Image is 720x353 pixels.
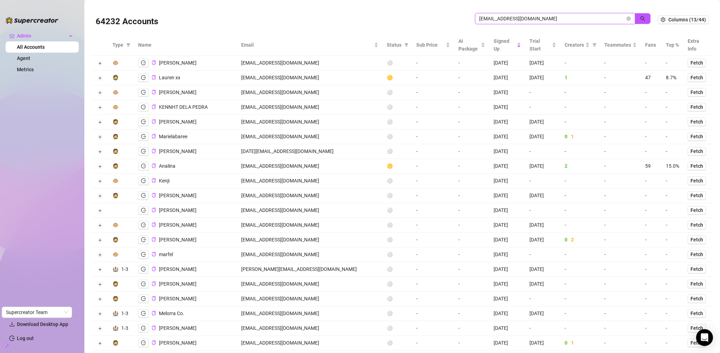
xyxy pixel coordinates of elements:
[604,60,606,66] span: -
[662,115,683,129] td: -
[454,34,489,56] th: AI Package
[404,43,409,47] span: filter
[152,60,156,65] span: copy
[661,17,666,22] span: setting
[241,41,373,49] span: Email
[97,134,103,140] button: Expand row
[152,193,156,198] button: Copy Account UID
[662,34,683,56] th: Top %
[666,75,676,80] span: 8.7%
[97,267,103,273] button: Expand row
[121,265,128,273] div: 1-3
[152,237,156,242] button: Copy Account UID
[690,134,703,139] span: Fetch
[152,90,156,94] span: copy
[525,129,560,144] td: [DATE]
[688,191,706,200] button: Fetch
[489,174,525,188] td: [DATE]
[152,90,156,95] button: Copy Account UID
[138,309,149,318] button: logout
[138,235,149,244] button: logout
[97,297,103,302] button: Expand row
[658,15,709,24] button: Columns (13/44)
[138,294,149,303] button: logout
[152,105,156,109] span: copy
[454,129,489,144] td: -
[112,59,118,67] div: 🐵
[525,115,560,129] td: [DATE]
[152,119,156,125] button: Copy Account UID
[152,252,156,257] span: copy
[141,267,146,272] span: logout
[9,33,15,39] span: crown
[641,129,662,144] td: -
[138,103,149,111] button: logout
[690,75,703,80] span: Fetch
[640,16,645,21] span: search
[152,164,156,169] button: Copy Account UID
[152,164,156,168] span: copy
[688,147,706,155] button: Fetch
[138,191,149,200] button: logout
[141,340,146,345] span: logout
[387,163,393,169] span: 🟡
[529,37,551,53] span: Trial Start
[152,340,156,345] span: copy
[152,119,156,124] span: copy
[152,267,156,271] span: copy
[237,159,382,174] td: [EMAIL_ADDRESS][DOMAIN_NAME]
[97,252,103,258] button: Expand row
[592,43,597,47] span: filter
[141,90,146,95] span: logout
[97,149,103,155] button: Expand row
[138,162,149,170] button: logout
[237,56,382,71] td: [EMAIL_ADDRESS][DOMAIN_NAME]
[6,17,58,24] img: logo-BBDzfeDw.svg
[560,56,600,71] td: -
[696,329,713,346] div: Open Intercom Messenger
[604,104,606,110] span: -
[690,104,703,110] span: Fetch
[237,34,382,56] th: Email
[591,40,598,50] span: filter
[690,281,703,287] span: Fetch
[97,105,103,111] button: Expand row
[159,75,180,80] span: Lauren xx
[662,144,683,159] td: -
[138,59,149,67] button: logout
[525,34,560,56] th: Trial Start
[412,85,454,100] td: -
[688,235,706,244] button: Fetch
[152,326,156,331] button: Copy Account UID
[159,148,197,154] span: [PERSON_NAME]
[688,176,706,185] button: Fetch
[141,311,146,316] span: logout
[489,100,525,115] td: [DATE]
[97,223,103,228] button: Expand row
[690,178,703,184] span: Fetch
[97,179,103,184] button: Expand row
[688,250,706,259] button: Fetch
[688,221,706,229] button: Fetch
[152,281,156,287] button: Copy Account UID
[17,335,34,341] a: Log out
[138,221,149,229] button: logout
[159,134,187,139] span: Marielabaree
[458,37,480,53] span: AI Package
[138,176,149,185] button: logout
[152,267,156,272] button: Copy Account UID
[626,16,631,21] span: close-circle
[141,119,146,124] span: logout
[152,134,156,139] button: Copy Account UID
[112,118,118,126] div: 🧔
[662,129,683,144] td: -
[690,60,703,66] span: Fetch
[662,56,683,71] td: -
[688,118,706,126] button: Fetch
[17,321,68,327] span: Download Desktop App
[454,71,489,85] td: -
[666,163,679,169] span: 15.0%
[604,163,606,169] span: -
[641,34,662,56] th: Fans
[152,208,156,212] span: copy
